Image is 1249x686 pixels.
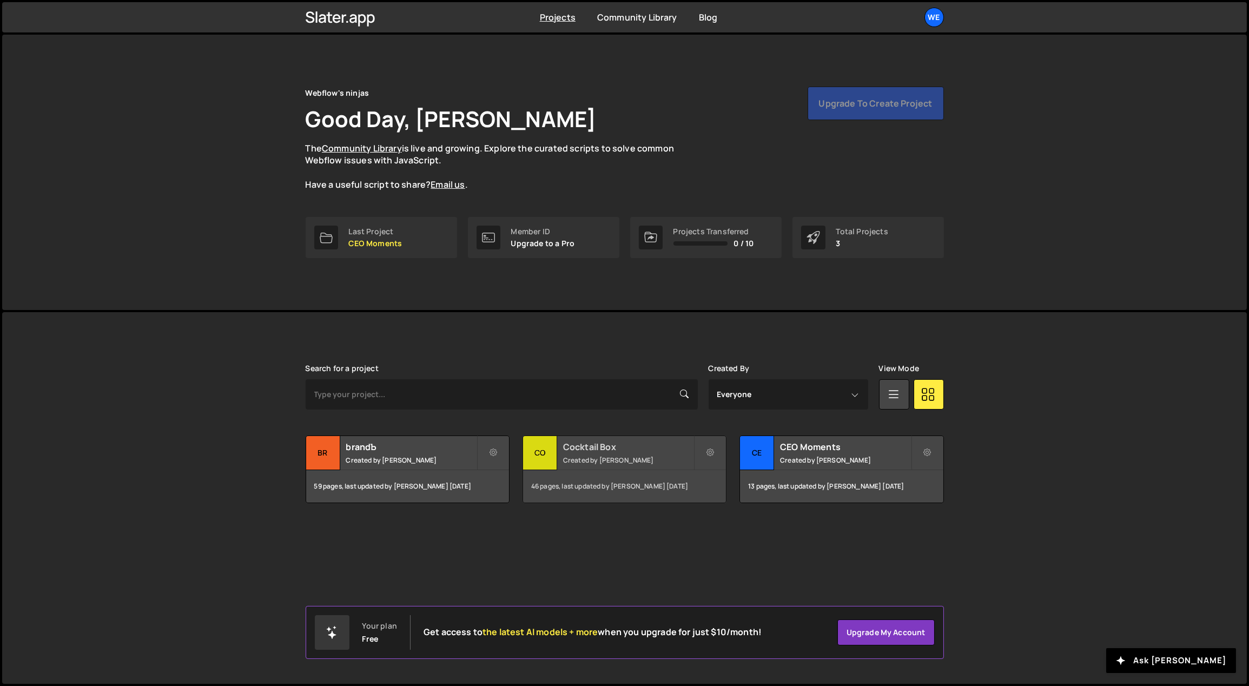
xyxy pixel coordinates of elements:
div: 46 pages, last updated by [PERSON_NAME] [DATE] [523,470,726,503]
label: View Mode [879,364,919,373]
h1: Good Day, [PERSON_NAME] [306,104,597,134]
h2: Get access to when you upgrade for just $10/month! [424,627,762,637]
div: 13 pages, last updated by [PERSON_NAME] [DATE] [740,470,943,503]
small: Created by [PERSON_NAME] [346,456,477,465]
h2: Cocktail Box [563,441,693,453]
div: Your plan [362,622,397,630]
label: Search for a project [306,364,379,373]
a: CE CEO Moments Created by [PERSON_NAME] 13 pages, last updated by [PERSON_NAME] [DATE] [739,436,943,503]
div: Projects Transferred [673,227,754,236]
a: br brandЪ Created by [PERSON_NAME] 59 pages, last updated by [PERSON_NAME] [DATE] [306,436,510,503]
a: We [924,8,944,27]
div: Free [362,635,379,643]
small: Created by [PERSON_NAME] [780,456,910,465]
div: CE [740,436,774,470]
a: Email us [431,179,465,190]
a: Projects [540,11,576,23]
a: Community Library [322,142,402,154]
a: Community Library [597,11,677,23]
div: Webflow's ninjas [306,87,369,100]
span: 0 / 10 [734,239,754,248]
a: Upgrade my account [837,619,935,645]
label: Created By [709,364,750,373]
p: 3 [836,239,888,248]
a: Blog [699,11,718,23]
h2: CEO Moments [780,441,910,453]
div: Co [523,436,557,470]
button: Ask [PERSON_NAME] [1106,648,1236,673]
div: br [306,436,340,470]
div: Member ID [511,227,575,236]
p: CEO Moments [349,239,402,248]
h2: brandЪ [346,441,477,453]
p: Upgrade to a Pro [511,239,575,248]
small: Created by [PERSON_NAME] [563,456,693,465]
input: Type your project... [306,379,698,410]
p: The is live and growing. Explore the curated scripts to solve common Webflow issues with JavaScri... [306,142,695,191]
div: Total Projects [836,227,888,236]
a: Last Project CEO Moments [306,217,457,258]
div: 59 pages, last updated by [PERSON_NAME] [DATE] [306,470,509,503]
div: Last Project [349,227,402,236]
span: the latest AI models + more [483,626,598,638]
a: Co Cocktail Box Created by [PERSON_NAME] 46 pages, last updated by [PERSON_NAME] [DATE] [523,436,726,503]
